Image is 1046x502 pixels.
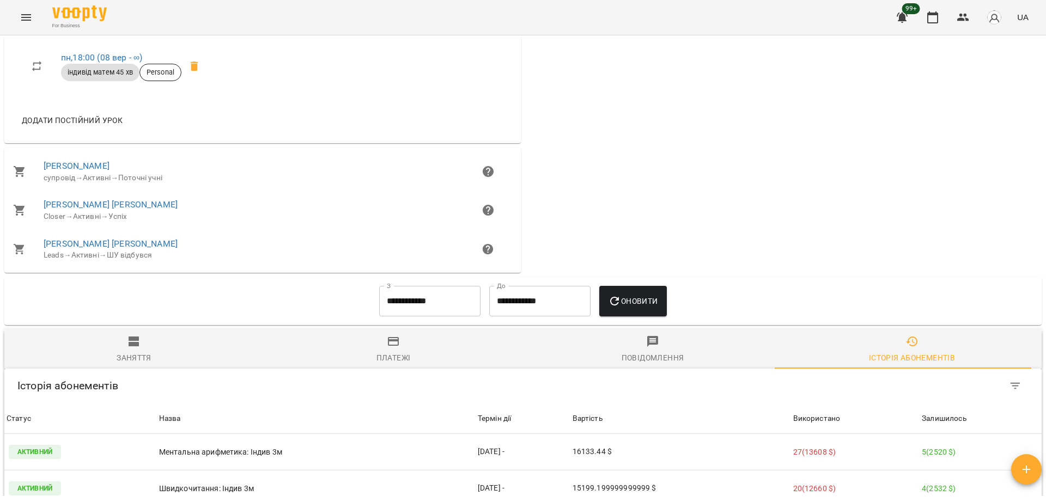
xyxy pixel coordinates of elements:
td: [DATE] - [476,434,570,470]
span: Використано [793,412,918,425]
p: 4 ( 2532 $ ) [922,483,1039,494]
div: Залишилось [922,412,966,425]
button: Додати постійний урок [17,111,127,130]
span: → [64,250,71,259]
div: Історія абонементів [869,351,955,364]
span: Вартість [573,412,789,425]
a: пн,18:00 (08 вер - ∞) [61,52,142,63]
div: Вартість [573,412,603,425]
span: → [99,250,107,259]
span: → [111,173,118,182]
div: Заняття [117,351,151,364]
span: → [101,212,108,221]
span: 99+ [902,3,920,14]
p: Активний [9,481,61,495]
button: Menu [13,4,39,30]
div: Sort [793,412,841,425]
span: Назва [159,412,473,425]
div: Використано [793,412,841,425]
button: Filter Table [1002,373,1029,399]
p: Активний [9,445,61,459]
div: cупровід Активні Поточні учні [44,173,482,183]
img: avatar_s.png [987,10,1002,25]
div: Table Toolbar [4,369,1042,403]
div: Повідомлення [622,351,684,364]
div: Статус [7,412,31,425]
a: [PERSON_NAME] [44,161,110,171]
div: Sort [922,412,966,425]
p: Ментальна арифметика: Індив 3м [159,446,473,458]
span: UA [1017,11,1029,23]
div: Платежі [376,351,411,364]
span: → [65,212,73,221]
img: Voopty Logo [52,5,107,21]
h6: Історія абонементів [17,377,561,394]
button: Оновити [599,286,666,316]
p: 27 ( 13608 $ ) [793,446,918,458]
div: Назва [159,412,181,425]
span: Видалити приватний урок Галина Литвин пн 18:00 клієнта Валентин Самусь [181,53,208,79]
div: Sort [159,412,181,425]
span: Personal [140,68,181,77]
div: Closer Активні Успіх [44,211,482,222]
span: For Business [52,22,107,29]
td: 16133.44 $ [570,434,791,470]
span: Оновити [608,295,658,308]
span: Статус [7,412,155,425]
button: UA [1013,7,1033,27]
div: Leads Активні ШУ відбувся [44,250,482,261]
span: → [75,173,83,182]
a: [PERSON_NAME] [PERSON_NAME] [44,199,178,210]
div: Термін дії [478,412,568,425]
p: 5 ( 2520 $ ) [922,446,1039,458]
span: Додати постійний урок [22,114,123,127]
span: Залишилось [922,412,1039,425]
p: Швидкочитання: Індив 3м [159,483,473,494]
div: Sort [7,412,31,425]
p: 20 ( 12660 $ ) [793,483,918,494]
span: індивід матем 45 хв [61,68,139,77]
div: Sort [573,412,603,425]
a: [PERSON_NAME] [PERSON_NAME] [44,238,178,249]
